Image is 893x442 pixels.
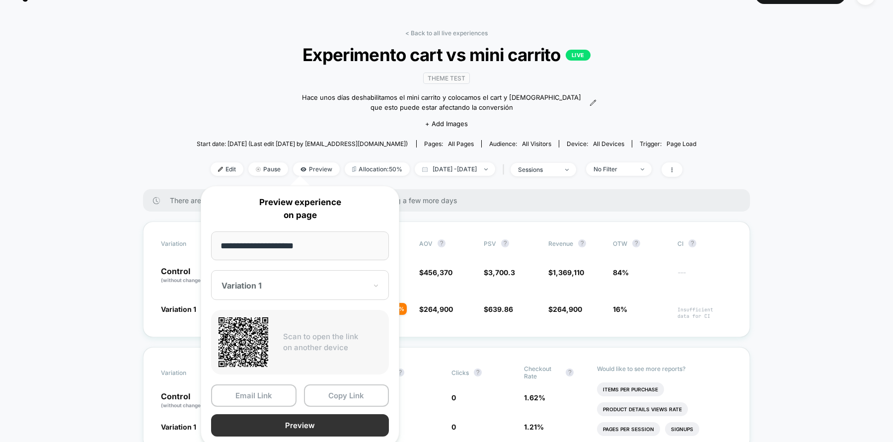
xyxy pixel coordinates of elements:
[500,162,511,177] span: |
[345,162,410,176] span: Allocation: 50%
[451,369,469,376] span: Clicks
[597,422,660,436] li: Pages Per Session
[553,305,582,313] span: 264,900
[419,240,433,247] span: AOV
[283,331,381,354] p: Scan to open the link on another device
[451,423,456,431] span: 0
[211,384,297,407] button: Email Link
[559,140,632,147] span: Device:
[677,239,732,247] span: CI
[425,120,468,128] span: + Add Images
[641,168,644,170] img: end
[415,162,495,176] span: [DATE] - [DATE]
[524,365,561,380] span: Checkout Rate
[161,277,206,283] span: (without changes)
[613,305,627,313] span: 16%
[197,140,408,147] span: Start date: [DATE] (Last edit [DATE] by [EMAIL_ADDRESS][DOMAIN_NAME])
[256,167,261,172] img: end
[211,162,243,176] span: Edit
[161,239,216,247] span: Variation
[597,402,688,416] li: Product Details Views Rate
[613,239,668,247] span: OTW
[422,167,428,172] img: calendar
[548,240,573,247] span: Revenue
[424,140,474,147] div: Pages:
[161,402,206,408] span: (without changes)
[524,423,544,431] span: 1.21 %
[548,268,584,277] span: $
[211,196,389,221] p: Preview experience on page
[597,365,733,372] p: Would like to see more reports?
[524,393,545,402] span: 1.62 %
[484,240,496,247] span: PSV
[632,239,640,247] button: ?
[677,270,732,284] span: ---
[677,306,732,319] span: Insufficient data for CI
[448,140,474,147] span: all pages
[161,423,196,431] span: Variation 1
[211,414,389,437] button: Preview
[578,239,586,247] button: ?
[424,305,453,313] span: 264,900
[161,365,216,380] span: Variation
[424,268,452,277] span: 456,370
[566,50,591,61] p: LIVE
[597,382,664,396] li: Items Per Purchase
[613,268,629,277] span: 84%
[484,168,488,170] img: end
[501,239,509,247] button: ?
[474,368,482,376] button: ?
[548,305,582,313] span: $
[566,368,574,376] button: ?
[419,268,452,277] span: $
[688,239,696,247] button: ?
[488,305,513,313] span: 639.86
[640,140,696,147] div: Trigger:
[423,73,470,84] span: Theme Test
[565,169,569,171] img: end
[594,165,633,173] div: No Filter
[352,166,356,172] img: rebalance
[161,305,196,313] span: Variation 1
[438,239,446,247] button: ?
[451,393,456,402] span: 0
[304,384,389,407] button: Copy Link
[488,268,515,277] span: 3,700.3
[489,140,551,147] div: Audience:
[593,140,624,147] span: all devices
[218,167,223,172] img: edit
[293,162,340,176] span: Preview
[297,93,587,112] span: Hace unos días deshabilitamos el mini carrito y colocamos el cart y [DEMOGRAPHIC_DATA] que esto p...
[222,44,671,65] span: Experimento cart vs mini carrito
[522,140,551,147] span: All Visitors
[170,196,730,205] span: There are still no statistically significant results. We recommend waiting a few more days
[553,268,584,277] span: 1,369,110
[161,392,223,409] p: Control
[405,29,488,37] a: < Back to all live experiences
[419,305,453,313] span: $
[161,267,216,284] p: Control
[484,305,513,313] span: $
[248,162,288,176] span: Pause
[518,166,558,173] div: sessions
[484,268,515,277] span: $
[665,422,699,436] li: Signups
[667,140,696,147] span: Page Load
